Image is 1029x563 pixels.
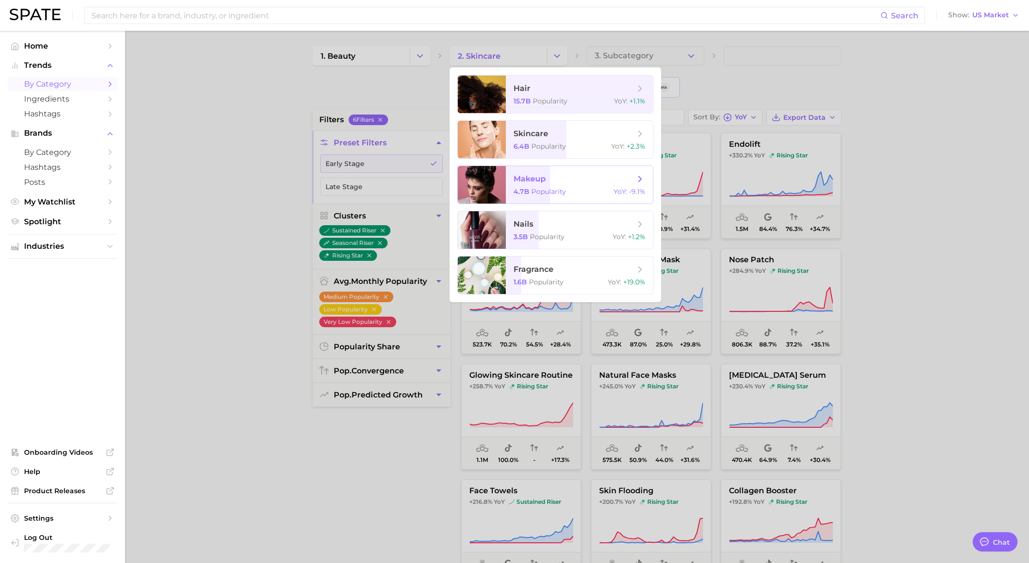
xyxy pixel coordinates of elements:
span: Posts [24,178,101,187]
span: Product Releases [24,486,101,495]
button: ShowUS Market [946,9,1022,22]
span: Trends [24,61,101,70]
span: Popularity [533,97,567,105]
img: SPATE [10,9,61,20]
span: fragrance [514,265,553,274]
span: Onboarding Videos [24,448,101,457]
span: Show [948,13,969,18]
span: US Market [972,13,1009,18]
span: Settings [24,514,101,523]
span: +2.3% [627,142,645,151]
a: Hashtags [8,106,117,121]
span: +1.1% [629,97,645,105]
a: Help [8,464,117,479]
button: Trends [8,58,117,73]
span: Popularity [529,278,564,286]
span: 4.7b [514,187,529,196]
span: by Category [24,79,101,89]
a: Spotlight [8,214,117,229]
span: 6.4b [514,142,529,151]
span: -9.1% [629,187,645,196]
a: by Category [8,77,117,91]
span: YoY : [611,142,625,151]
span: skincare [514,129,548,138]
span: My Watchlist [24,197,101,206]
span: Popularity [531,187,566,196]
span: Home [24,41,101,51]
a: Posts [8,175,117,190]
span: nails [514,219,533,229]
a: Log out. Currently logged in with e-mail jamato@estee.com. [8,530,117,555]
span: Help [24,467,101,476]
button: Brands [8,126,117,141]
span: 1.6b [514,278,527,286]
span: makeup [514,174,546,183]
span: hair [514,84,530,93]
a: Product Releases [8,484,117,498]
span: Hashtags [24,163,101,172]
a: by Category [8,145,117,160]
a: Hashtags [8,160,117,175]
span: YoY : [608,278,621,286]
a: Home [8,38,117,53]
button: Industries [8,239,117,254]
a: Settings [8,511,117,525]
span: 15.7b [514,97,531,105]
span: Industries [24,242,101,251]
span: Brands [24,129,101,138]
span: Log Out [24,533,110,542]
span: by Category [24,148,101,157]
span: +19.0% [623,278,645,286]
a: Onboarding Videos [8,445,117,460]
a: My Watchlist [8,194,117,209]
span: Spotlight [24,217,101,226]
input: Search here for a brand, industry, or ingredient [90,7,880,24]
span: Hashtags [24,109,101,118]
a: Ingredients [8,91,117,106]
span: Ingredients [24,94,101,103]
span: Popularity [530,232,565,241]
span: Search [891,11,918,20]
span: YoY : [613,232,626,241]
ul: Change Category [450,67,661,302]
span: YoY : [614,187,627,196]
span: 3.5b [514,232,528,241]
span: +1.2% [628,232,645,241]
span: YoY : [614,97,627,105]
span: Popularity [531,142,566,151]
